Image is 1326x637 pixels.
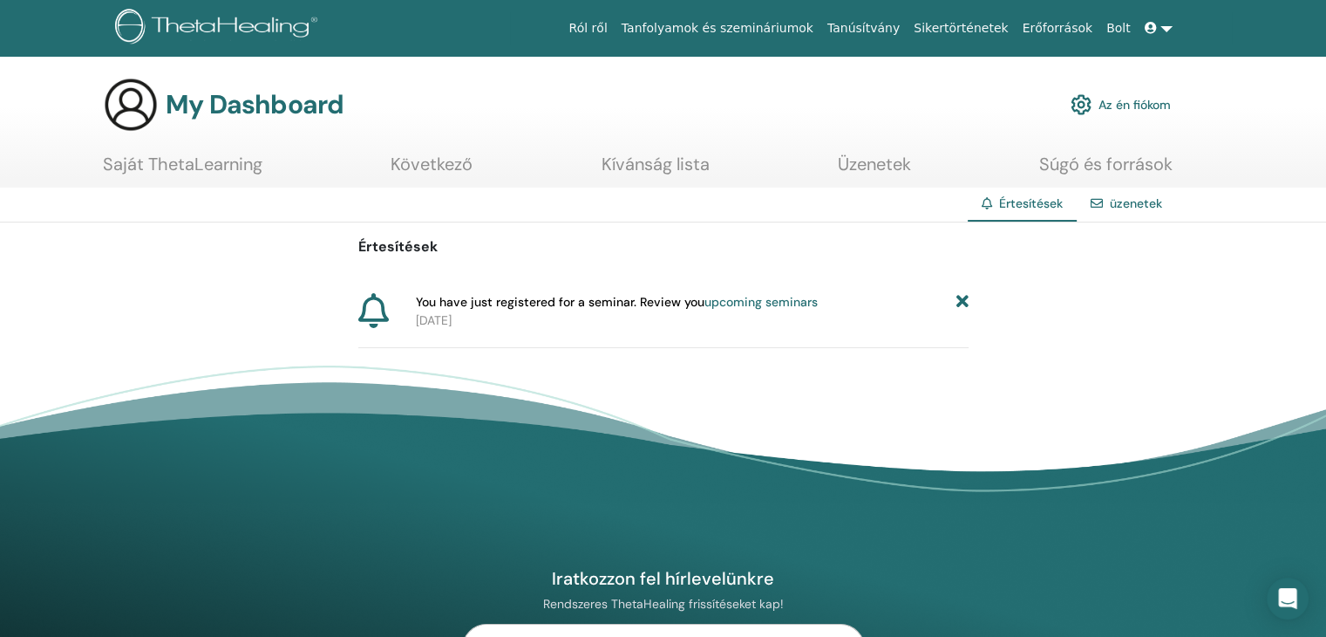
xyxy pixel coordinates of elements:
a: Saját ThetaLearning [103,154,262,188]
a: Tanúsítvány [820,12,907,45]
a: Erőforrások [1016,12,1099,45]
span: You have just registered for a seminar. Review you [416,293,818,312]
a: Sikertörténetek [907,12,1015,45]
h4: Iratkozzon fel hírlevelünkre [462,567,865,590]
a: Az én fiókom [1071,86,1171,124]
p: [DATE] [416,312,969,330]
img: generic-user-icon.jpg [103,77,159,133]
a: Következő [391,154,473,188]
a: Üzenetek [838,154,911,188]
a: Tanfolyamok és szemináriumok [615,12,820,45]
img: cog.svg [1071,90,1091,120]
a: Ról ről [562,12,615,45]
div: Open Intercom Messenger [1267,578,1309,620]
img: logo.png [115,9,323,48]
a: upcoming seminars [704,294,818,310]
h3: My Dashboard [166,89,343,120]
a: üzenetek [1110,195,1162,211]
span: Értesítések [999,195,1063,211]
p: Rendszeres ThetaHealing frissítéseket kap! [462,596,865,612]
p: Értesítések [358,236,969,257]
a: Kívánság lista [602,154,710,188]
a: Súgó és források [1039,154,1173,188]
a: Bolt [1099,12,1138,45]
